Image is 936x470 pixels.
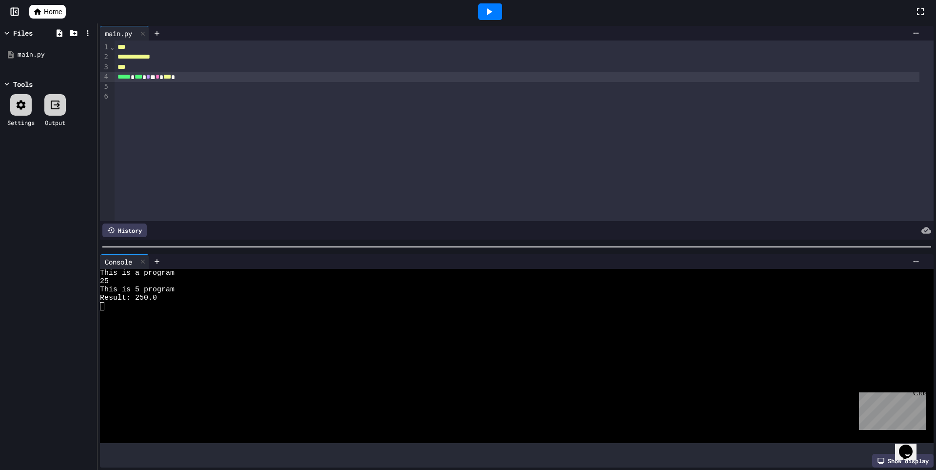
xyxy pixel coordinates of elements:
div: Output [45,118,65,127]
div: main.py [18,50,94,60]
span: Home [44,7,62,17]
span: Result: 250.0 [100,294,157,302]
iframe: chat widget [855,388,926,430]
div: Chat with us now!Close [4,4,67,62]
div: main.py [100,26,149,41]
iframe: chat widget [895,431,926,460]
span: This is 5 program [100,286,175,294]
div: Console [100,257,137,267]
div: 5 [100,82,110,92]
div: Console [100,254,149,269]
div: Show display [872,454,934,468]
div: History [102,224,147,237]
div: 3 [100,62,110,72]
div: Files [13,28,33,38]
div: 2 [100,52,110,62]
a: Home [29,5,66,19]
span: 25 [100,277,109,286]
div: 1 [100,42,110,52]
span: This is a program [100,269,175,277]
div: main.py [100,28,137,39]
div: 4 [100,72,110,82]
div: 6 [100,92,110,102]
span: Fold line [110,43,115,51]
div: Settings [7,118,35,127]
div: Tools [13,79,33,89]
